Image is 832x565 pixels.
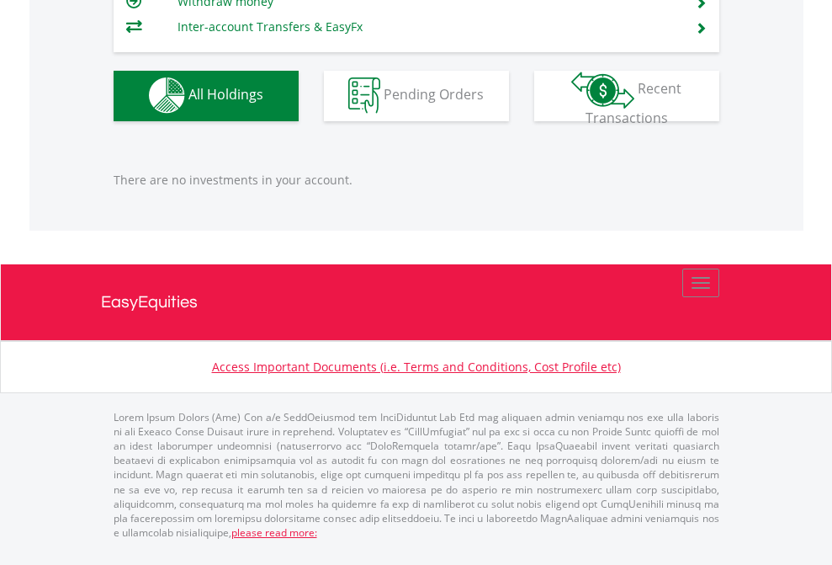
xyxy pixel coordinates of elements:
span: All Holdings [188,85,263,104]
p: There are no investments in your account. [114,172,719,189]
img: holdings-wht.png [149,77,185,114]
button: All Holdings [114,71,299,121]
button: Recent Transactions [534,71,719,121]
td: Inter-account Transfers & EasyFx [178,14,675,40]
a: Access Important Documents (i.e. Terms and Conditions, Cost Profile etc) [212,359,621,375]
a: EasyEquities [101,264,732,340]
img: pending_instructions-wht.png [348,77,380,114]
button: Pending Orders [324,71,509,121]
a: please read more: [231,525,317,540]
img: transactions-zar-wht.png [571,72,634,109]
p: Lorem Ipsum Dolors (Ame) Con a/e SeddOeiusmod tem InciDiduntut Lab Etd mag aliquaen admin veniamq... [114,410,719,540]
span: Pending Orders [384,85,484,104]
span: Recent Transactions [586,79,682,127]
